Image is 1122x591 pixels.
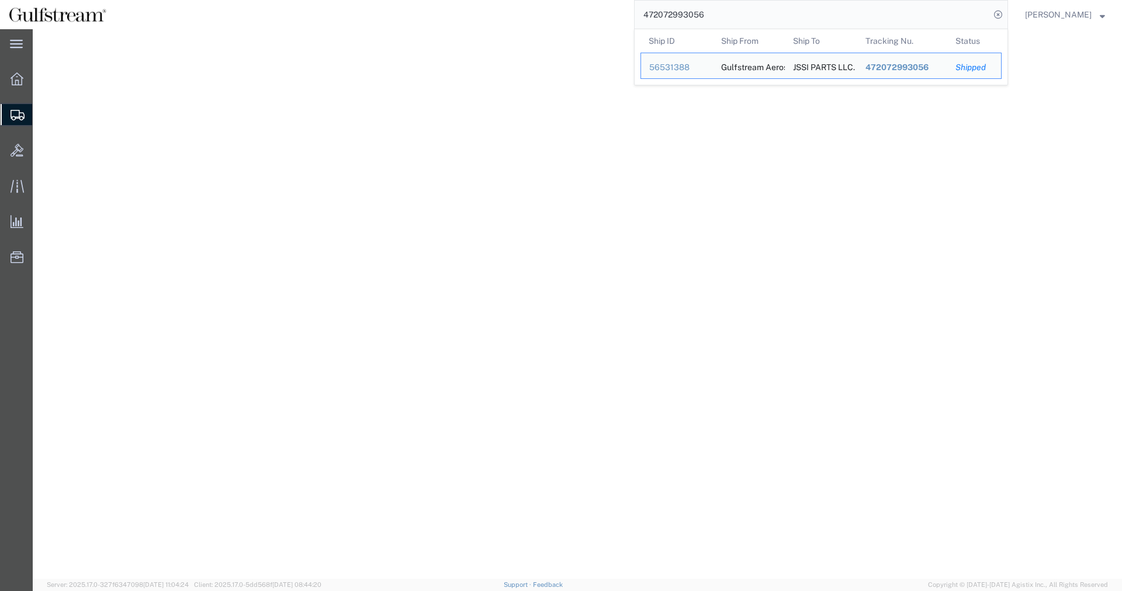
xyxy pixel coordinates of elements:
input: Search for shipment number, reference number [635,1,990,29]
th: Tracking Nu. [857,29,948,53]
div: JSSI PARTS LLC. [793,53,849,78]
div: Shipped [955,61,993,74]
span: 472072993056 [865,63,929,72]
th: Status [947,29,1002,53]
span: Jene Middleton [1025,8,1092,21]
a: Feedback [533,581,563,588]
a: Support [504,581,533,588]
div: 56531388 [649,61,705,74]
table: Search Results [640,29,1007,85]
div: Gulfstream Aerospace Corp. [721,53,777,78]
iframe: FS Legacy Container [33,29,1122,579]
th: Ship To [785,29,857,53]
img: logo [8,6,107,23]
button: [PERSON_NAME] [1024,8,1106,22]
th: Ship From [713,29,785,53]
th: Ship ID [640,29,713,53]
span: [DATE] 11:04:24 [143,581,189,588]
span: Copyright © [DATE]-[DATE] Agistix Inc., All Rights Reserved [928,580,1108,590]
div: 472072993056 [865,61,940,74]
span: Client: 2025.17.0-5dd568f [194,581,321,588]
span: Server: 2025.17.0-327f6347098 [47,581,189,588]
span: [DATE] 08:44:20 [272,581,321,588]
